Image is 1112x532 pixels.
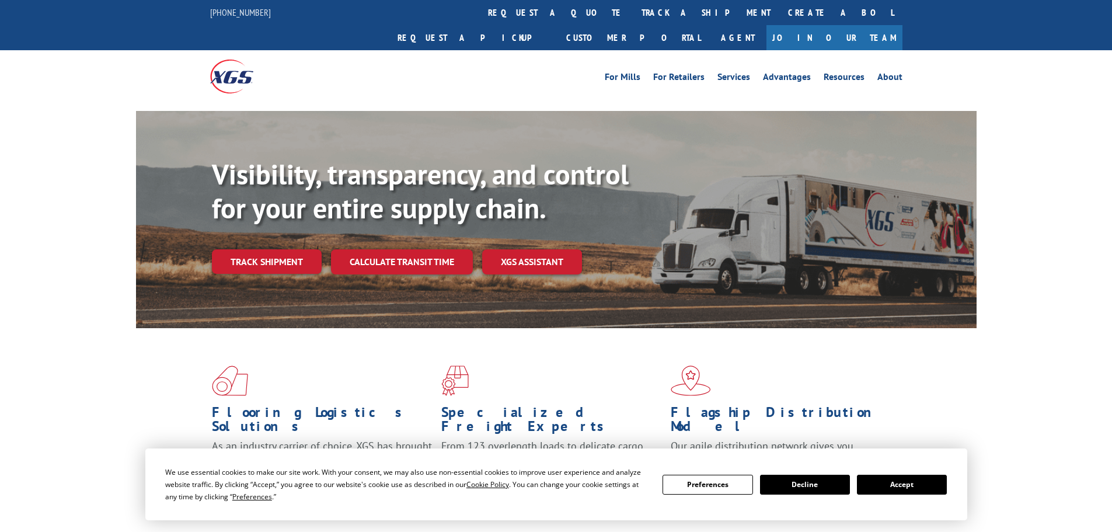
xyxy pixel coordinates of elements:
[232,492,272,502] span: Preferences
[717,72,750,85] a: Services
[709,25,766,50] a: Agent
[212,156,629,226] b: Visibility, transparency, and control for your entire supply chain.
[212,439,432,481] span: As an industry carrier of choice, XGS has brought innovation and dedication to flooring logistics...
[482,249,582,274] a: XGS ASSISTANT
[671,405,891,439] h1: Flagship Distribution Model
[877,72,902,85] a: About
[663,475,752,495] button: Preferences
[389,25,557,50] a: Request a pickup
[212,405,433,439] h1: Flooring Logistics Solutions
[210,6,271,18] a: [PHONE_NUMBER]
[760,475,850,495] button: Decline
[212,249,322,274] a: Track shipment
[824,72,864,85] a: Resources
[441,366,469,396] img: xgs-icon-focused-on-flooring-red
[331,249,473,274] a: Calculate transit time
[857,475,947,495] button: Accept
[145,448,967,520] div: Cookie Consent Prompt
[653,72,705,85] a: For Retailers
[441,405,662,439] h1: Specialized Freight Experts
[671,366,711,396] img: xgs-icon-flagship-distribution-model-red
[671,439,886,467] span: Our agile distribution network gives you nationwide inventory management on demand.
[763,72,811,85] a: Advantages
[557,25,709,50] a: Customer Portal
[766,25,902,50] a: Join Our Team
[466,479,509,489] span: Cookie Policy
[165,466,649,503] div: We use essential cookies to make our site work. With your consent, we may also use non-essential ...
[441,439,662,491] p: From 123 overlength loads to delicate cargo, our experienced staff knows the best way to move you...
[605,72,640,85] a: For Mills
[212,366,248,396] img: xgs-icon-total-supply-chain-intelligence-red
